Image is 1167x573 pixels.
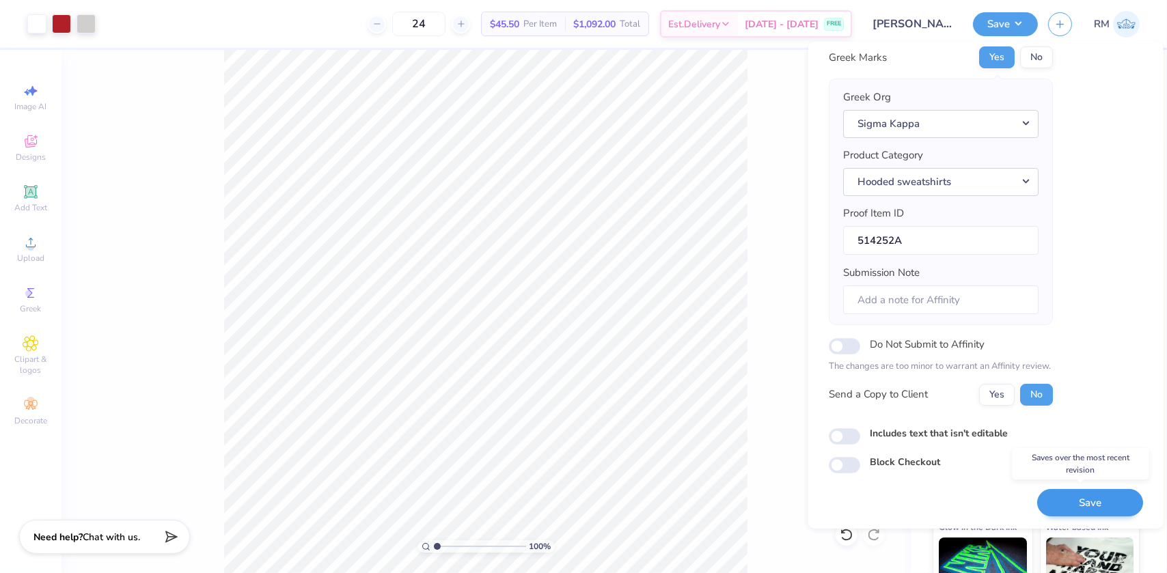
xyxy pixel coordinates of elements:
span: Add Text [14,202,47,213]
button: Hooded sweatshirts [843,167,1039,195]
span: Total [620,17,640,31]
strong: Need help? [33,531,83,544]
button: Save [1037,488,1143,516]
div: Saves over the most recent revision [1012,448,1149,479]
span: Clipart & logos [7,354,55,376]
span: Per Item [523,17,557,31]
span: Image AI [15,101,47,112]
label: Includes text that isn't editable [870,425,1008,440]
a: RM [1094,11,1140,38]
span: [DATE] - [DATE] [745,17,819,31]
label: Greek Org [843,89,891,105]
label: Submission Note [843,265,920,281]
span: $1,092.00 [573,17,616,31]
button: Save [973,12,1038,36]
button: Sigma Kappa [843,109,1039,137]
span: Decorate [14,415,47,426]
input: – – [392,12,445,36]
label: Block Checkout [870,455,940,469]
input: Add a note for Affinity [843,285,1039,314]
span: FREE [827,19,841,29]
span: $45.50 [490,17,519,31]
div: Send a Copy to Client [829,387,928,402]
span: Est. Delivery [668,17,720,31]
button: Yes [979,383,1015,405]
span: Upload [17,253,44,264]
button: No [1020,383,1053,405]
span: 100 % [530,540,551,553]
label: Product Category [843,148,923,163]
span: Designs [16,152,46,163]
span: Chat with us. [83,531,140,544]
div: Greek Marks [829,50,887,66]
p: The changes are too minor to warrant an Affinity review. [829,360,1053,374]
button: No [1020,46,1053,68]
label: Do Not Submit to Affinity [870,335,985,353]
img: Roberta Manuel [1113,11,1140,38]
button: Yes [979,46,1015,68]
span: RM [1094,16,1110,32]
input: Untitled Design [862,10,963,38]
span: Greek [20,303,42,314]
label: Proof Item ID [843,206,904,221]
